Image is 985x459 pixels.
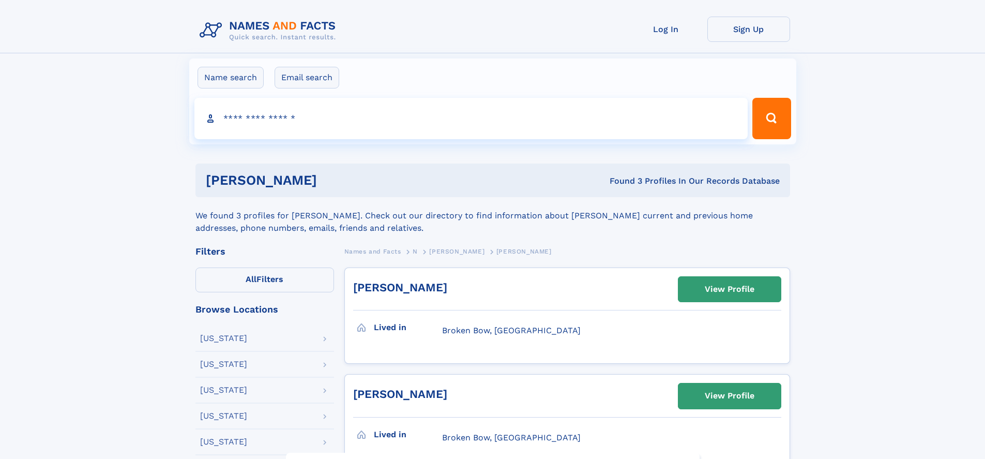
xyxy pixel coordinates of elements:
[707,17,790,42] a: Sign Up
[413,245,418,258] a: N
[496,248,552,255] span: [PERSON_NAME]
[705,384,754,408] div: View Profile
[463,175,780,187] div: Found 3 Profiles In Our Records Database
[374,426,442,443] h3: Lived in
[195,247,334,256] div: Filters
[246,274,256,284] span: All
[195,197,790,234] div: We found 3 profiles for [PERSON_NAME]. Check out our directory to find information about [PERSON_...
[442,433,581,442] span: Broken Bow, [GEOGRAPHIC_DATA]
[429,245,484,258] a: [PERSON_NAME]
[678,383,781,408] a: View Profile
[200,386,247,394] div: [US_STATE]
[206,174,463,187] h1: [PERSON_NAME]
[200,360,247,368] div: [US_STATE]
[353,388,447,401] a: [PERSON_NAME]
[429,248,484,255] span: [PERSON_NAME]
[200,334,247,343] div: [US_STATE]
[344,245,401,258] a: Names and Facts
[413,248,418,255] span: N
[678,277,781,302] a: View Profile
[194,98,748,139] input: search input
[625,17,707,42] a: Log In
[200,438,247,446] div: [US_STATE]
[705,277,754,301] div: View Profile
[275,67,339,88] label: Email search
[195,305,334,314] div: Browse Locations
[442,325,581,335] span: Broken Bow, [GEOGRAPHIC_DATA]
[198,67,264,88] label: Name search
[353,281,447,294] a: [PERSON_NAME]
[195,17,344,45] img: Logo Names and Facts
[200,412,247,420] div: [US_STATE]
[752,98,791,139] button: Search Button
[374,319,442,336] h3: Lived in
[195,268,334,292] label: Filters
